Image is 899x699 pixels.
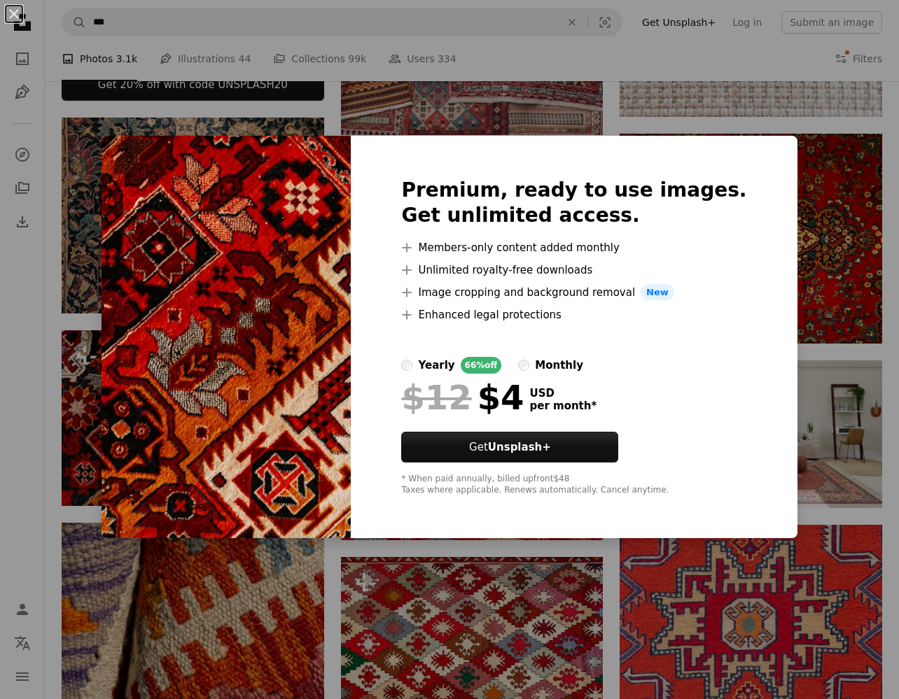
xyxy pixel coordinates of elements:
[641,284,674,301] span: New
[401,262,746,278] li: Unlimited royalty-free downloads
[418,357,454,374] div: yearly
[401,306,746,323] li: Enhanced legal protections
[102,136,351,539] img: premium_photo-1725295198184-5dde96badeba
[529,387,597,400] span: USD
[461,357,502,374] div: 66% off
[488,441,551,453] strong: Unsplash+
[535,357,583,374] div: monthly
[401,284,746,301] li: Image cropping and background removal
[401,474,746,496] div: * When paid annually, billed upfront $48 Taxes where applicable. Renews automatically. Cancel any...
[401,379,524,416] div: $4
[401,360,412,371] input: yearly66%off
[401,178,746,228] h2: Premium, ready to use images. Get unlimited access.
[401,432,618,463] button: GetUnsplash+
[518,360,529,371] input: monthly
[529,400,597,412] span: per month *
[401,379,471,416] span: $12
[401,239,746,256] li: Members-only content added monthly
